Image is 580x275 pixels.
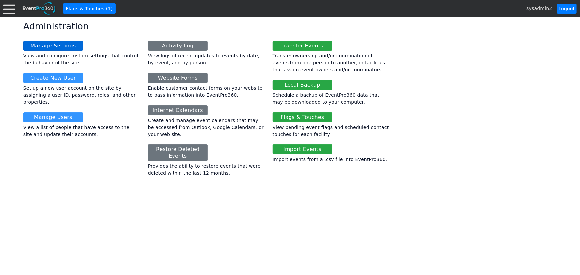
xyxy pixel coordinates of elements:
[273,124,389,138] div: View pending event flags and scheduled contact touches for each facility.
[23,112,83,122] a: Manage Users
[148,41,208,51] a: Activity Log
[23,52,140,66] div: View and configure custom settings that control the behavior of the site.
[23,124,140,138] div: View a list of people that have access to the site and update their accounts.
[273,112,332,122] a: Flags & Touches
[273,92,389,106] div: Schedule a backup of EventPro360 data that may be downloaded to your computer.
[148,105,208,115] a: Internet Calendars
[273,41,332,51] a: Transfer Events
[273,144,332,154] a: Import Events
[23,85,140,106] div: Set up a new user account on the site by assigning a user ID, password, roles, and other properties.
[22,1,56,16] img: EventPro360
[148,73,208,83] a: Website Forms
[3,3,15,14] div: Menu: Click or 'Crtl+M' to toggle menu open/close
[148,144,208,161] a: Restore Deleted Events
[148,163,264,177] div: Provides the ability to restore events that were deleted within the last 12 months.
[273,156,389,163] div: Import events from a .csv file into EventPro360.
[148,52,264,66] div: View logs of recent updates to events by date, by event, and by person.
[23,73,83,83] a: Create New User
[65,5,114,12] span: Flags & Touches (1)
[273,52,389,73] div: Transfer ownership and/or coordination of events from one person to another, in facilities that a...
[557,4,577,14] a: Logout
[23,41,83,51] a: Manage Settings
[148,85,264,99] div: Enable customer contact forms on your website to pass information into EventPro360.
[273,80,332,90] a: Local Backup
[526,6,552,11] span: sysadmin2
[23,22,557,31] h1: Administration
[148,117,264,138] div: Create and manage event calendars that may be accessed from Outlook, Google Calendars, or your we...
